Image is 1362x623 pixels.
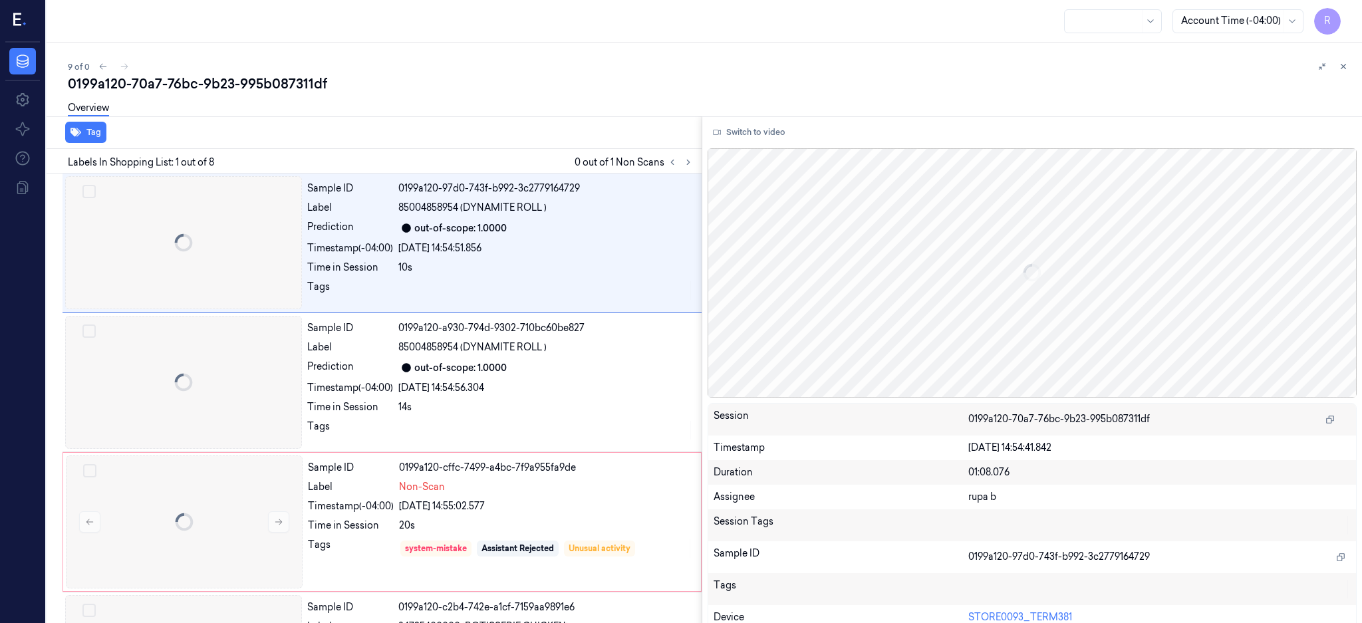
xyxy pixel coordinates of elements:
button: Switch to video [708,122,791,143]
div: 20s [399,519,693,533]
div: 0199a120-70a7-76bc-9b23-995b087311df [68,74,1351,93]
span: 0199a120-70a7-76bc-9b23-995b087311df [968,412,1150,426]
div: 01:08.076 [968,465,1351,479]
div: Prediction [307,360,393,376]
div: Timestamp [714,441,968,455]
div: Time in Session [307,400,393,414]
div: Tags [714,578,968,600]
div: Sample ID [714,547,968,568]
div: Session Tags [714,515,968,536]
button: Select row [82,604,96,617]
div: Sample ID [307,321,393,335]
button: R [1314,8,1341,35]
div: 14s [398,400,694,414]
div: system-mistake [405,543,467,555]
div: Sample ID [308,461,394,475]
span: Labels In Shopping List: 1 out of 8 [68,156,214,170]
span: 85004858954 (DYNAMITE ROLL ) [398,201,547,215]
div: Unusual activity [569,543,630,555]
span: 9 of 0 [68,61,90,72]
div: rupa b [968,490,1351,504]
button: Tag [65,122,106,143]
div: 0199a120-c2b4-742e-a1cf-7159aa9891e6 [398,600,694,614]
div: Label [307,201,393,215]
div: 0199a120-cffc-7499-a4bc-7f9a955fa9de [399,461,693,475]
div: out-of-scope: 1.0000 [414,361,507,375]
div: [DATE] 14:54:56.304 [398,381,694,395]
div: Duration [714,465,968,479]
div: [DATE] 14:54:41.842 [968,441,1351,455]
div: Timestamp (-04:00) [307,381,393,395]
div: Label [307,340,393,354]
div: [DATE] 14:54:51.856 [398,241,694,255]
span: 85004858954 (DYNAMITE ROLL ) [398,340,547,354]
div: Assignee [714,490,968,504]
div: 0199a120-a930-794d-9302-710bc60be827 [398,321,694,335]
div: out-of-scope: 1.0000 [414,221,507,235]
div: Time in Session [307,261,393,275]
div: Label [308,480,394,494]
button: Select row [82,324,96,338]
div: Timestamp (-04:00) [308,499,394,513]
div: Session [714,409,968,430]
span: Non-Scan [399,480,445,494]
div: Prediction [307,220,393,236]
div: Assistant Rejected [481,543,554,555]
div: Sample ID [307,182,393,195]
div: Tags [307,280,393,301]
div: Tags [308,538,394,559]
button: Select row [83,464,96,477]
div: 0199a120-97d0-743f-b992-3c2779164729 [398,182,694,195]
div: Sample ID [307,600,393,614]
span: 0 out of 1 Non Scans [575,154,696,170]
div: Time in Session [308,519,394,533]
div: Tags [307,420,393,441]
button: Select row [82,185,96,198]
a: Overview [68,101,109,116]
span: 0199a120-97d0-743f-b992-3c2779164729 [968,550,1150,564]
div: 10s [398,261,694,275]
div: Timestamp (-04:00) [307,241,393,255]
div: [DATE] 14:55:02.577 [399,499,693,513]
